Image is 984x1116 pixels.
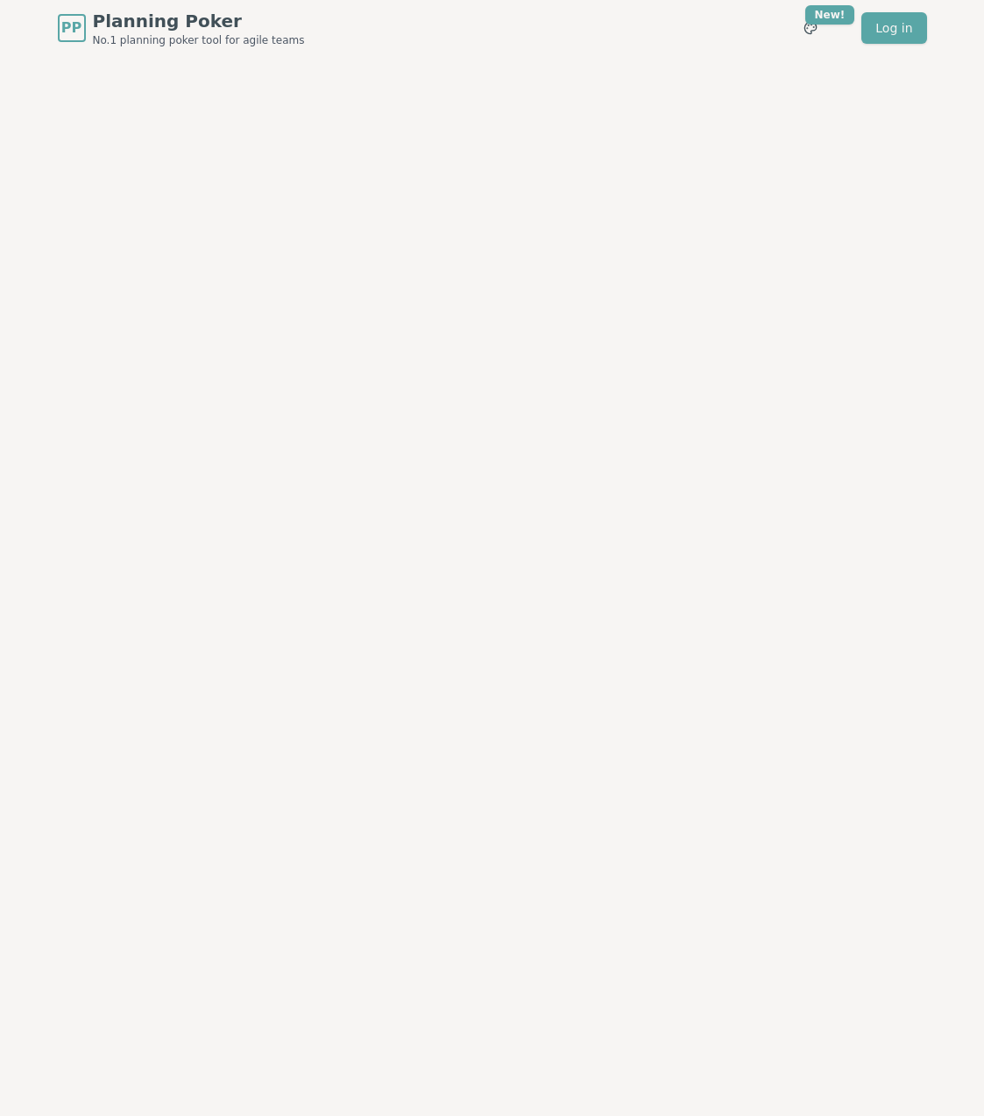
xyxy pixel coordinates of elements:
[61,18,81,39] span: PP
[795,12,826,44] button: New!
[93,9,305,33] span: Planning Poker
[805,5,855,25] div: New!
[93,33,305,47] span: No.1 planning poker tool for agile teams
[58,9,305,47] a: PPPlanning PokerNo.1 planning poker tool for agile teams
[861,12,926,44] a: Log in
